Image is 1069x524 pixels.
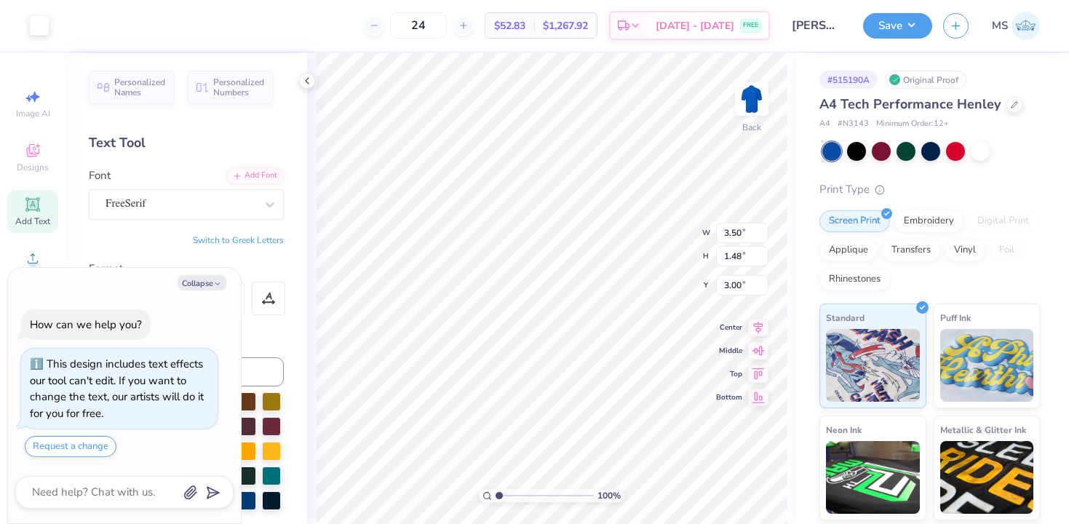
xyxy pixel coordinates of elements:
span: Neon Ink [826,422,862,437]
label: Font [89,167,111,184]
button: Request a change [25,436,116,457]
div: # 515190A [819,71,878,89]
img: Puff Ink [940,329,1034,402]
input: Untitled Design [781,11,852,40]
span: Minimum Order: 12 + [876,118,949,130]
input: – – [390,12,447,39]
div: Text Tool [89,133,284,153]
div: Digital Print [968,210,1038,232]
span: Designs [17,162,49,173]
div: Applique [819,239,878,261]
div: This design includes text effects our tool can't edit. If you want to change the text, our artist... [30,357,204,421]
img: Neon Ink [826,441,920,514]
span: Add Text [15,215,50,227]
span: Personalized Names [114,77,166,98]
span: A4 [819,118,830,130]
span: FREE [743,20,758,31]
div: Add Font [226,167,284,184]
span: $52.83 [494,18,525,33]
span: Middle [716,346,742,356]
img: Meredith Shults [1012,12,1040,40]
a: MS [992,12,1040,40]
span: MS [992,17,1008,34]
span: Top [716,369,742,379]
span: [DATE] - [DATE] [656,18,734,33]
span: Center [716,322,742,333]
div: Vinyl [945,239,985,261]
div: Embroidery [894,210,963,232]
div: Back [742,121,761,134]
span: Personalized Numbers [213,77,265,98]
span: 100 % [597,489,621,502]
div: Original Proof [885,71,966,89]
div: Print Type [819,181,1040,198]
div: Transfers [882,239,940,261]
button: Switch to Greek Letters [193,234,284,246]
button: Save [863,13,932,39]
span: Metallic & Glitter Ink [940,422,1026,437]
div: Screen Print [819,210,890,232]
span: Bottom [716,392,742,402]
button: Collapse [178,275,226,290]
img: Back [737,84,766,114]
div: Format [89,261,285,277]
img: Standard [826,329,920,402]
div: Foil [990,239,1024,261]
span: Image AI [16,108,50,119]
span: A4 Tech Performance Henley [819,95,1001,113]
span: $1,267.92 [543,18,588,33]
span: Standard [826,310,865,325]
div: Rhinestones [819,269,890,290]
span: Puff Ink [940,310,971,325]
img: Metallic & Glitter Ink [940,441,1034,514]
div: How can we help you? [30,317,142,332]
span: # N3143 [838,118,869,130]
